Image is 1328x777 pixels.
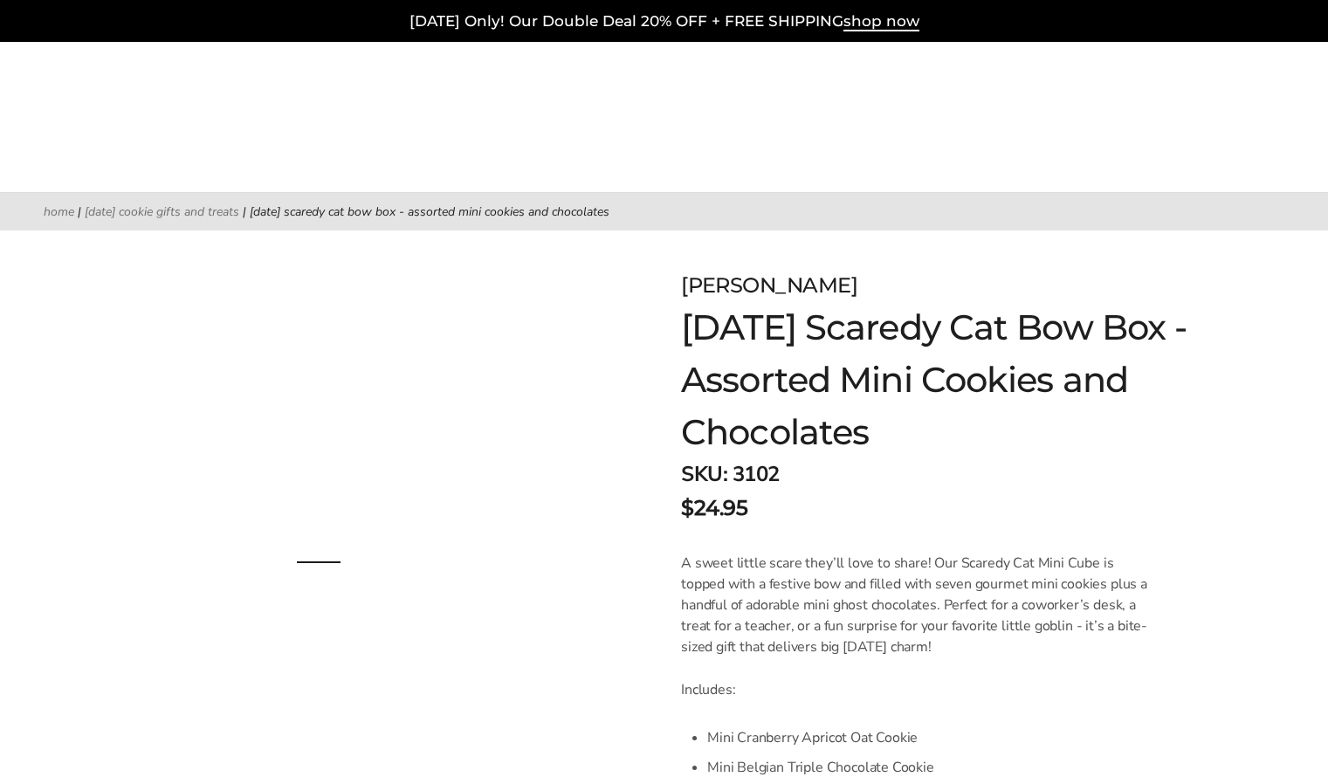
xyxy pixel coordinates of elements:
h1: [DATE] Scaredy Cat Bow Box - Assorted Mini Cookies and Chocolates [681,301,1238,458]
li: Mini Cranberry Apricot Oat Cookie [707,723,1159,753]
p: A sweet little scare they’ll love to share! Our Scaredy Cat Mini Cube is topped with a festive bo... [681,553,1159,657]
strong: SKU: [681,460,727,488]
span: 3102 [733,460,780,488]
div: [PERSON_NAME] [681,270,1238,301]
span: | [243,203,246,220]
span: | [78,203,81,220]
span: [DATE] Scaredy Cat Bow Box - Assorted Mini Cookies and Chocolates [250,203,609,220]
a: [DATE] Only! Our Double Deal 20% OFF + FREE SHIPPINGshop now [409,12,919,31]
a: Home [44,203,74,220]
nav: breadcrumbs [44,202,1284,222]
a: [DATE] Cookie Gifts and Treats [85,203,239,220]
span: $24.95 [681,492,747,524]
span: shop now [843,12,919,31]
p: Includes: [681,679,1159,700]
